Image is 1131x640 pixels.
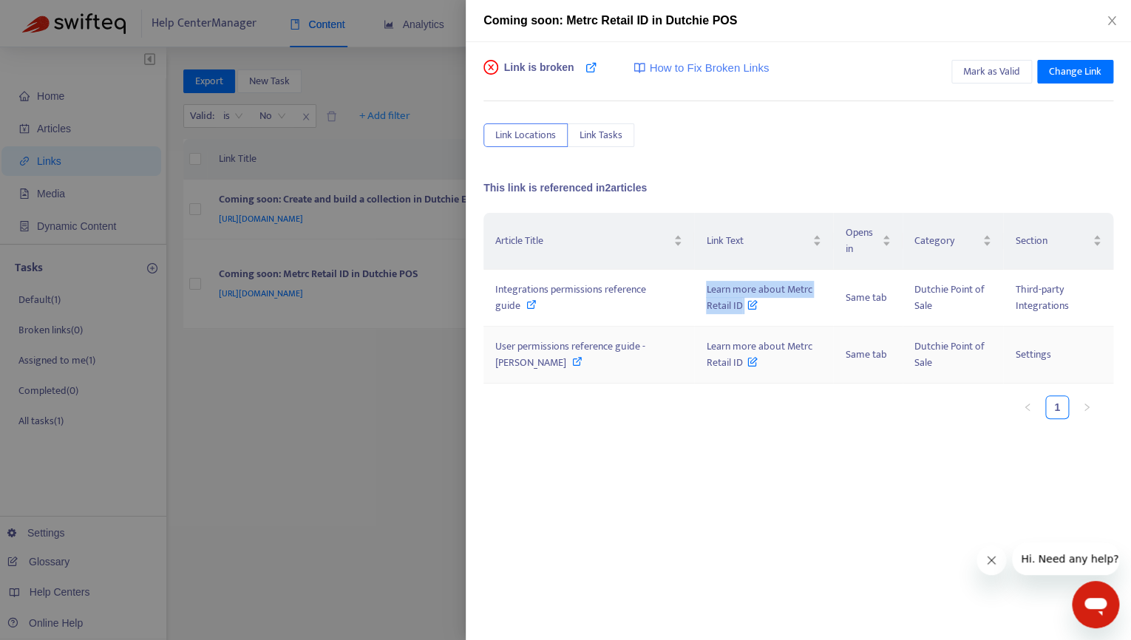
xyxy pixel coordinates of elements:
[977,545,1006,575] iframe: Close message
[1037,60,1113,84] button: Change Link
[483,182,647,194] span: This link is referenced in 2 articles
[634,60,769,77] a: How to Fix Broken Links
[1023,403,1032,412] span: left
[634,62,645,74] img: image-link
[706,338,812,371] span: Learn more about Metrc Retail ID
[914,338,985,371] span: Dutchie Point of Sale
[903,213,1003,270] th: Category
[649,60,769,77] span: How to Fix Broken Links
[495,127,556,143] span: Link Locations
[483,60,498,75] span: close-circle
[845,225,879,257] span: Opens in
[1049,64,1101,80] span: Change Link
[1046,396,1068,418] a: 1
[951,60,1032,84] button: Mark as Valid
[1072,581,1119,628] iframe: Button to launch messaging window
[845,346,886,363] span: Same tab
[483,14,737,27] span: Coming soon: Metrc Retail ID in Dutchie POS
[914,281,985,314] span: Dutchie Point of Sale
[568,123,634,147] button: Link Tasks
[706,281,812,314] span: Learn more about Metrc Retail ID
[1016,395,1039,419] li: Previous Page
[580,127,622,143] span: Link Tasks
[963,64,1020,80] span: Mark as Valid
[1075,395,1098,419] li: Next Page
[833,213,903,270] th: Opens in
[845,289,886,306] span: Same tab
[1082,403,1091,412] span: right
[495,338,645,371] span: User permissions reference guide - [PERSON_NAME]
[1015,281,1068,314] span: Third-party Integrations
[1016,395,1039,419] button: left
[495,281,646,314] span: Integrations permissions reference guide
[1101,14,1122,28] button: Close
[914,233,979,249] span: Category
[694,213,833,270] th: Link Text
[483,213,694,270] th: Article Title
[1075,395,1098,419] button: right
[1012,542,1119,575] iframe: Message from company
[495,233,670,249] span: Article Title
[1015,233,1090,249] span: Section
[1106,15,1118,27] span: close
[1015,346,1050,363] span: Settings
[504,60,574,89] span: Link is broken
[1003,213,1113,270] th: Section
[706,233,809,249] span: Link Text
[483,123,568,147] button: Link Locations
